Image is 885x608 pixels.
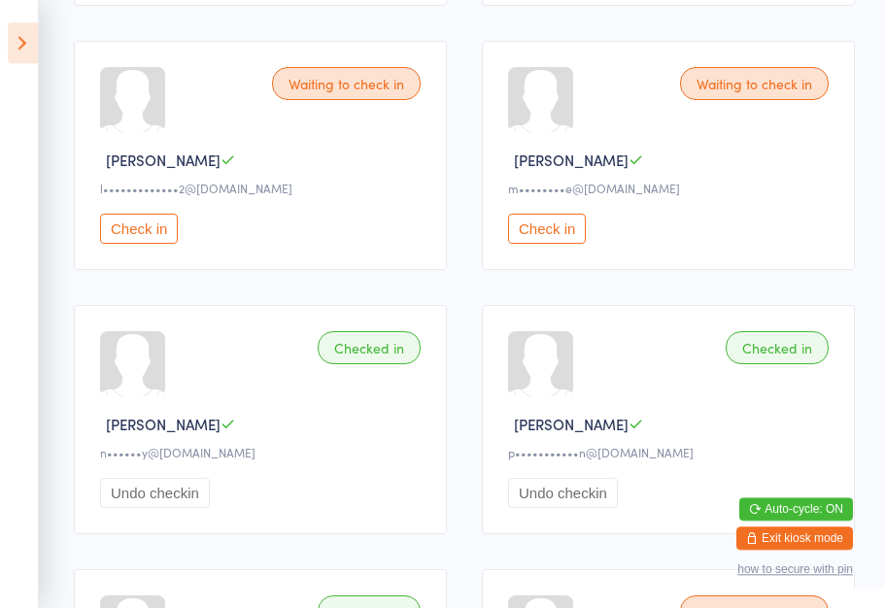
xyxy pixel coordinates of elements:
div: n••••••y@[DOMAIN_NAME] [100,444,426,460]
span: [PERSON_NAME] [514,414,629,434]
span: [PERSON_NAME] [106,414,221,434]
button: Check in [508,214,586,244]
button: how to secure with pin [737,562,853,576]
button: Exit kiosk mode [736,526,853,550]
button: Auto-cycle: ON [739,497,853,521]
div: p•••••••••••n@[DOMAIN_NAME] [508,444,834,460]
span: [PERSON_NAME] [106,150,221,170]
div: l•••••••••••••2@[DOMAIN_NAME] [100,180,426,196]
div: Checked in [726,331,829,364]
div: Waiting to check in [272,67,421,100]
div: Checked in [318,331,421,364]
button: Undo checkin [100,478,210,508]
div: Waiting to check in [680,67,829,100]
span: [PERSON_NAME] [514,150,629,170]
button: Undo checkin [508,478,618,508]
div: m••••••••e@[DOMAIN_NAME] [508,180,834,196]
button: Check in [100,214,178,244]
